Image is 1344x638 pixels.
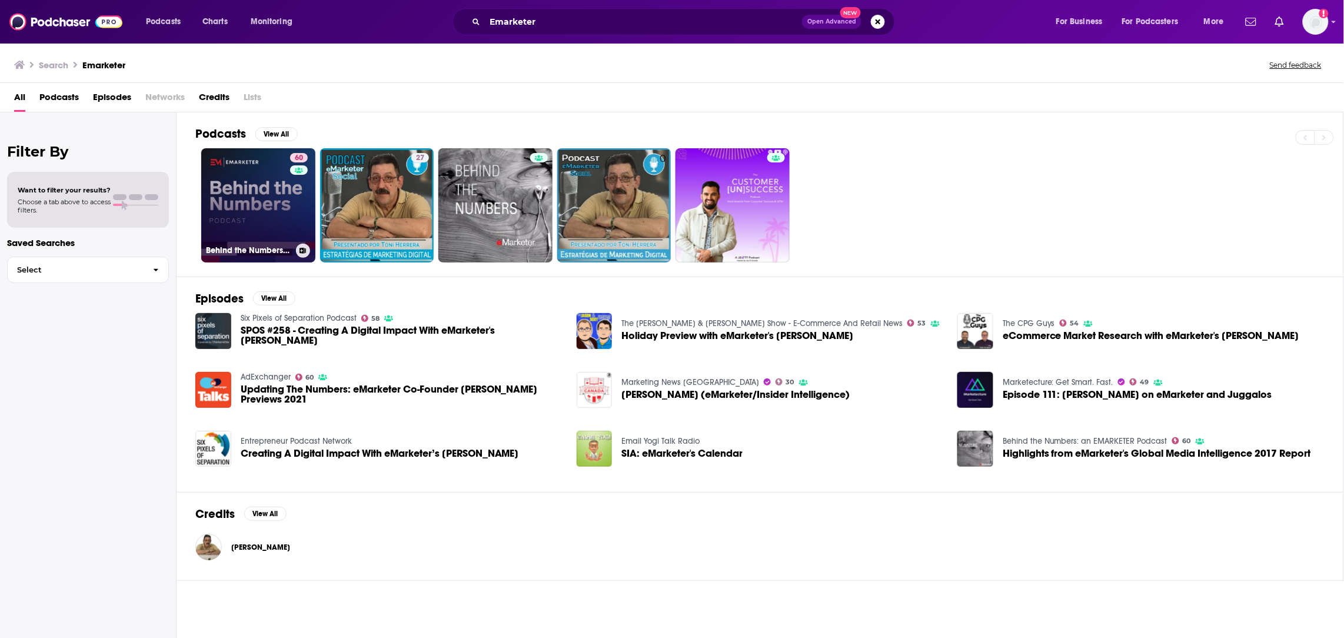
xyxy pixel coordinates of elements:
[195,12,235,31] a: Charts
[195,507,235,521] h2: Credits
[1003,390,1272,400] a: Episode 111: Ross Benes on eMarketer and Juggalos
[786,380,794,385] span: 30
[241,448,519,458] a: Creating A Digital Impact With eMarketer’s Geoff Ramsey
[621,331,853,341] span: Holiday Preview with eMarketer's [PERSON_NAME]
[146,14,181,30] span: Podcasts
[305,375,314,380] span: 60
[244,88,261,112] span: Lists
[39,88,79,112] a: Podcasts
[1003,331,1299,341] span: eCommerce Market Research with eMarketer's [PERSON_NAME]
[39,59,68,71] h3: Search
[195,372,231,408] img: Updating The Numbers: eMarketer Co-Founder Geoff Ramsey Previews 2021
[957,313,993,349] img: eCommerce Market Research with eMarketer's Andrew Lipsman
[621,318,903,328] a: The Jason & Scot Show - E-Commerce And Retail News
[464,8,906,35] div: Search podcasts, credits, & more...
[195,127,246,141] h2: Podcasts
[577,372,613,408] img: Paul Briggs (eMarketer/Insider Intelligence)
[577,313,613,349] img: Holiday Preview with eMarketer's Andrew Lipsman
[1003,331,1299,341] a: eCommerce Market Research with eMarketer's Andrew Lipsman
[195,431,231,467] a: Creating A Digital Impact With eMarketer’s Geoff Ramsey
[145,88,185,112] span: Networks
[18,186,111,194] span: Want to filter your results?
[8,266,144,274] span: Select
[195,529,1325,566] button: Toni HerreraToni Herrera
[195,534,222,560] a: Toni Herrera
[621,448,743,458] a: SIA: eMarketer's Calendar
[202,14,228,30] span: Charts
[253,291,295,305] button: View All
[1266,60,1325,70] button: Send feedback
[242,12,308,31] button: open menu
[371,316,380,321] span: 58
[1060,320,1079,327] a: 54
[195,313,231,349] a: SPOS #258 - Creating A Digital Impact With eMarketer's Geoff Ramsey
[7,143,169,160] h2: Filter By
[557,148,671,262] a: 0
[241,372,291,382] a: AdExchanger
[1003,448,1311,458] a: Highlights from eMarketer's Global Media Intelligence 2017 Report
[9,11,122,33] a: Podchaser - Follow, Share and Rate Podcasts
[195,291,244,306] h2: Episodes
[241,325,563,345] a: SPOS #258 - Creating A Digital Impact With eMarketer's Geoff Ramsey
[1003,377,1113,387] a: Marketecture: Get Smart. Fast.
[1048,12,1117,31] button: open menu
[957,372,993,408] img: Episode 111: Ross Benes on eMarketer and Juggalos
[295,152,303,164] span: 60
[241,384,563,404] a: Updating The Numbers: eMarketer Co-Founder Geoff Ramsey Previews 2021
[416,152,424,164] span: 27
[957,431,993,467] img: Highlights from eMarketer's Global Media Intelligence 2017 Report
[807,19,856,25] span: Open Advanced
[1270,12,1289,32] a: Show notifications dropdown
[621,377,759,387] a: Marketing News Canada
[776,378,794,386] a: 30
[1003,390,1272,400] span: Episode 111: [PERSON_NAME] on eMarketer and Juggalos
[241,448,519,458] span: Creating A Digital Impact With eMarketer’s [PERSON_NAME]
[295,374,314,381] a: 60
[840,7,861,18] span: New
[1303,9,1329,35] img: User Profile
[241,325,563,345] span: SPOS #258 - Creating A Digital Impact With eMarketer's [PERSON_NAME]
[1319,9,1329,18] svg: Add a profile image
[93,88,131,112] a: Episodes
[1115,12,1196,31] button: open menu
[918,321,926,326] span: 53
[1303,9,1329,35] span: Logged in as LindaBurns
[660,153,666,258] div: 0
[1204,14,1224,30] span: More
[621,331,853,341] a: Holiday Preview with eMarketer's Andrew Lipsman
[1241,12,1261,32] a: Show notifications dropdown
[577,431,613,467] img: SIA: eMarketer's Calendar
[231,543,290,552] span: [PERSON_NAME]
[1183,438,1191,444] span: 60
[206,245,291,255] h3: Behind the Numbers: an EMARKETER Podcast
[199,88,229,112] a: Credits
[621,390,850,400] span: [PERSON_NAME] (eMarketer/Insider Intelligence)
[255,127,298,141] button: View All
[14,88,25,112] a: All
[195,507,287,521] a: CreditsView All
[231,543,290,552] a: Toni Herrera
[195,291,295,306] a: EpisodesView All
[1056,14,1103,30] span: For Business
[1122,14,1179,30] span: For Podcasters
[320,148,434,262] a: 27
[241,436,352,446] a: Entrepreneur Podcast Network
[7,237,169,248] p: Saved Searches
[621,436,700,446] a: Email Yogi Talk Radio
[1303,9,1329,35] button: Show profile menu
[290,153,308,162] a: 60
[241,313,357,323] a: Six Pixels of Separation Podcast
[1003,436,1167,446] a: Behind the Numbers: an EMARKETER Podcast
[1130,378,1149,386] a: 49
[1140,380,1149,385] span: 49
